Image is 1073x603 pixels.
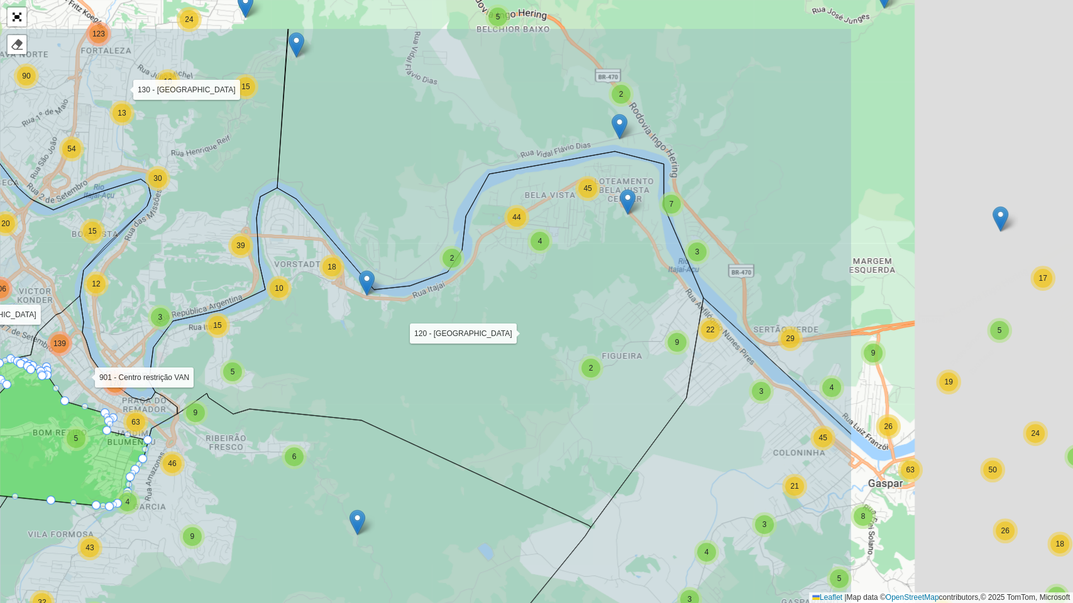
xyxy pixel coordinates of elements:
[220,359,245,384] div: 5
[267,276,292,301] div: 10
[669,200,674,209] span: 7
[810,425,835,450] div: 45
[527,229,553,254] div: 4
[762,520,767,529] span: 3
[131,418,140,426] span: 63
[282,444,307,469] div: 6
[786,334,794,343] span: 29
[59,136,84,161] div: 54
[439,246,465,271] div: 2
[578,356,603,381] div: 2
[155,69,180,94] div: 10
[583,184,592,193] span: 45
[80,219,105,244] div: 15
[22,72,30,80] span: 90
[706,325,714,334] span: 22
[876,414,901,439] div: 26
[1031,429,1039,438] span: 24
[145,166,170,191] div: 30
[1055,540,1064,548] span: 18
[819,375,844,400] div: 4
[619,90,624,99] span: 2
[92,30,105,38] span: 123
[102,371,128,396] div: 170
[993,206,1008,232] img: 92806836 - GUILHERME DE SOUZA S
[1055,592,1059,600] span: 5
[8,8,26,26] a: Abrir mapa em tela cheia
[695,247,700,256] span: 3
[168,459,176,468] span: 46
[67,144,75,153] span: 54
[349,509,365,535] img: 92810457 - RENATO CESAR DE ALME
[944,378,952,386] span: 19
[109,379,121,388] span: 170
[126,497,130,506] span: 4
[327,263,336,271] span: 18
[160,451,185,476] div: 46
[1038,274,1047,283] span: 17
[782,474,807,499] div: 21
[898,457,923,482] div: 63
[496,13,500,21] span: 5
[620,189,636,215] img: 92800368 - AUTO POSTO TEXAS LTD
[790,482,798,491] span: 21
[118,109,126,117] span: 13
[837,574,842,583] span: 5
[190,532,195,541] span: 9
[827,566,852,591] div: 5
[148,305,173,330] div: 3
[63,426,89,451] div: 5
[14,63,39,89] div: 90
[231,367,235,376] span: 5
[861,512,866,521] span: 8
[86,21,111,46] div: 123
[84,271,109,296] div: 12
[85,543,94,552] span: 43
[993,518,1018,543] div: 26
[241,82,250,91] span: 15
[512,213,520,222] span: 44
[153,174,162,183] span: 30
[275,284,283,293] span: 10
[988,465,996,474] span: 50
[752,512,777,537] div: 3
[884,422,892,431] span: 26
[906,465,914,474] span: 63
[980,457,1005,482] div: 50
[180,524,205,549] div: 9
[705,548,709,557] span: 4
[289,32,304,58] img: 92809778 - ELLEN DHESSICA COSTA
[228,233,253,258] div: 39
[812,593,842,602] a: Leaflet
[183,400,208,425] div: 9
[1030,266,1055,291] div: 17
[450,254,454,263] span: 2
[359,270,375,296] img: 92826245 - SAMIR SCHUMANN
[1023,421,1048,446] div: 24
[88,227,96,236] span: 15
[74,434,79,443] span: 5
[749,379,774,404] div: 3
[194,408,198,417] span: 9
[664,330,690,355] div: 9
[109,100,135,126] div: 13
[936,369,961,394] div: 19
[123,410,148,435] div: 63
[778,326,803,351] div: 29
[861,340,886,366] div: 9
[177,7,202,32] div: 24
[163,77,172,86] span: 10
[589,364,593,372] span: 2
[92,280,100,288] span: 12
[685,239,710,264] div: 3
[8,35,26,54] div: Remover camada(s)
[759,387,764,396] span: 3
[1001,526,1009,535] span: 26
[694,540,719,565] div: 4
[850,504,876,529] div: 8
[698,317,723,342] div: 22
[1,219,9,228] span: 20
[319,254,344,280] div: 18
[659,192,684,217] div: 7
[115,489,140,514] div: 4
